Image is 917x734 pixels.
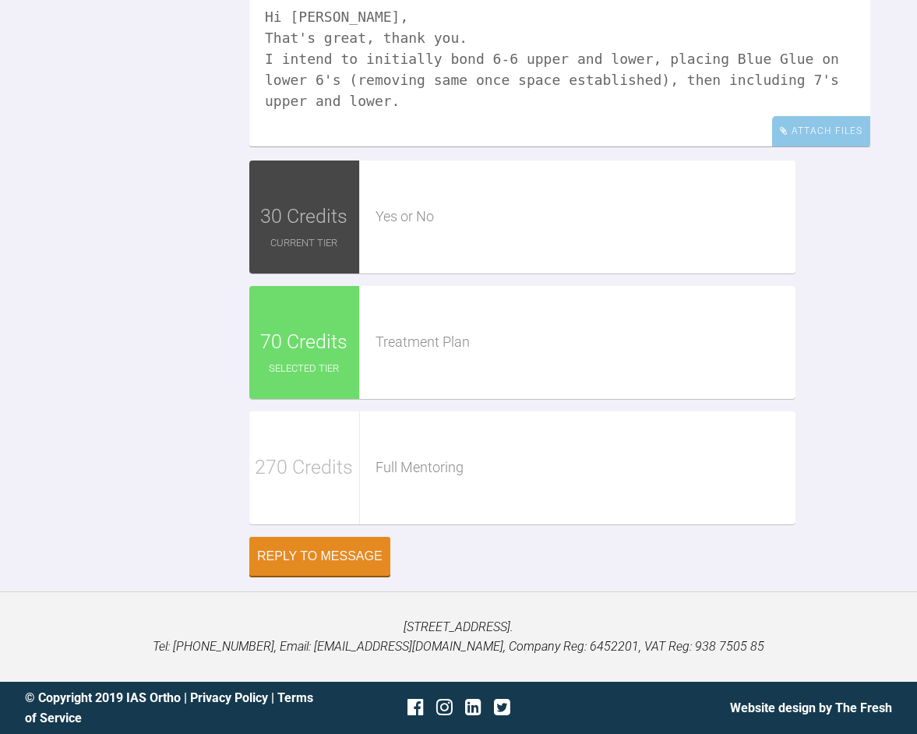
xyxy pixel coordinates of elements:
div: Reply to Message [257,549,383,563]
div: Full Mentoring [376,457,795,479]
span: 270 Credits [255,452,353,483]
a: Terms of Service [25,690,313,725]
div: Yes or No [376,206,795,228]
a: Privacy Policy [190,690,268,705]
span: 30 Credits [260,201,347,232]
a: Website design by The Fresh [730,700,892,715]
div: Attach Files [772,116,870,146]
p: [STREET_ADDRESS]. Tel: [PHONE_NUMBER], Email: [EMAIL_ADDRESS][DOMAIN_NAME], Company Reg: 6452201,... [25,617,892,657]
span: 70 Credits [260,326,347,358]
div: © Copyright 2019 IAS Ortho | | [25,688,314,728]
div: Treatment Plan [376,331,795,354]
button: Reply to Message [249,537,390,576]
